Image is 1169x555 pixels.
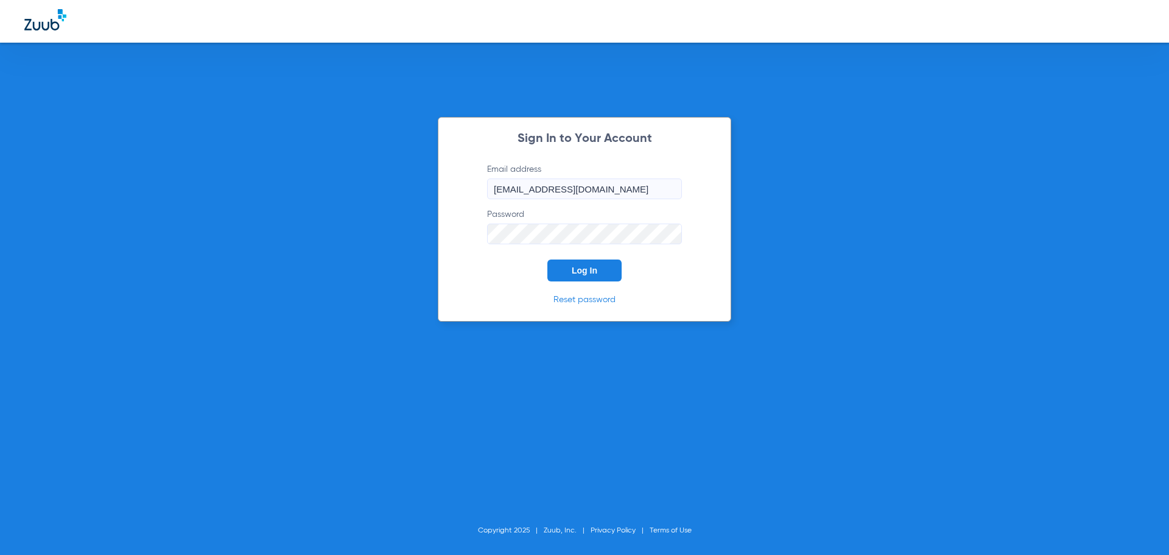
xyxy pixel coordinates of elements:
[650,527,692,534] a: Terms of Use
[553,295,616,304] a: Reset password
[591,527,636,534] a: Privacy Policy
[1108,497,1169,555] iframe: Chat Widget
[478,525,544,537] li: Copyright 2025
[487,163,682,199] label: Email address
[487,208,682,244] label: Password
[544,525,591,537] li: Zuub, Inc.
[547,260,622,281] button: Log In
[487,224,682,244] input: Password
[24,9,66,30] img: Zuub Logo
[572,266,597,275] span: Log In
[487,179,682,199] input: Email address
[469,133,700,145] h2: Sign In to Your Account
